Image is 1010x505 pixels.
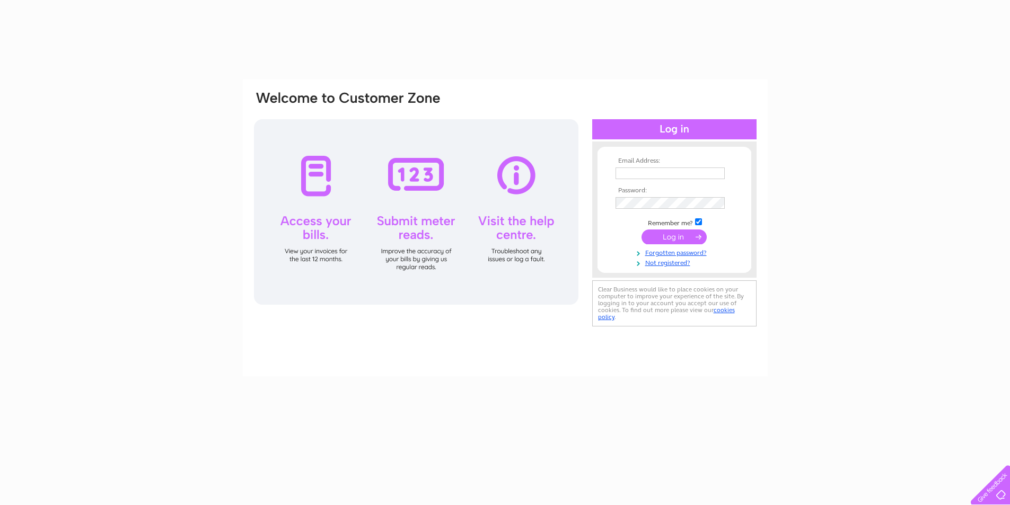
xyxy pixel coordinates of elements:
[616,257,736,267] a: Not registered?
[613,217,736,227] td: Remember me?
[613,187,736,194] th: Password:
[598,306,735,321] a: cookies policy
[642,229,707,244] input: Submit
[616,247,736,257] a: Forgotten password?
[592,280,757,326] div: Clear Business would like to place cookies on your computer to improve your experience of the sit...
[613,157,736,165] th: Email Address:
